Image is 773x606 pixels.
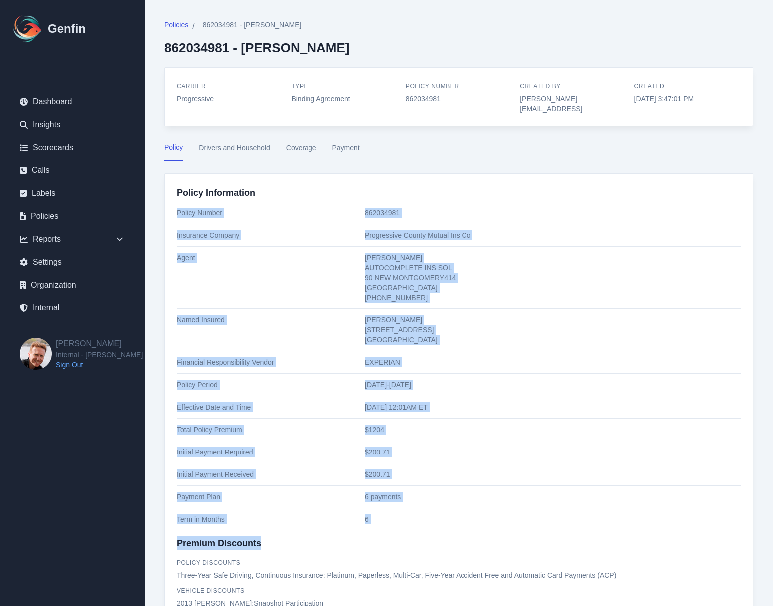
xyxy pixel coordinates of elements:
h3: Policy Information [177,186,741,200]
p: [PERSON_NAME][EMAIL_ADDRESS] [520,94,626,114]
span: Policy Period [177,380,365,390]
a: Settings [12,252,133,272]
h1: Genfin [48,21,86,37]
p: [DATE] 12:01AM ET [365,402,741,412]
span: Policy Number [406,83,459,90]
p: 6 [365,514,741,524]
span: Internal - [PERSON_NAME] [56,350,143,360]
span: / [192,20,194,32]
p: Progressive [177,94,283,104]
img: Brian Dunagan [20,338,52,370]
span: Agent [177,253,365,303]
p: [PERSON_NAME] AUTOCOMPLETE INS SOL 90 NEW MONTGOMERY414 [GEOGRAPHIC_DATA] [PHONE_NUMBER] [365,253,741,303]
button: Coverage [286,142,316,161]
span: Created [634,83,665,90]
p: Binding Agreement [291,94,397,104]
p: 6 payments [365,492,741,502]
p: $ 200.71 [365,447,741,457]
span: Policies [164,20,188,30]
span: 862034981 - [PERSON_NAME] [203,20,302,30]
a: Sign Out [56,360,143,370]
span: Insurance Company [177,230,365,240]
a: Labels [12,183,133,203]
span: Payment Plan [177,492,365,502]
p: 862034981 [365,208,741,218]
button: Policy [164,142,183,161]
span: Total Policy Premium [177,425,365,435]
a: Policies [164,20,188,32]
span: Initial Payment Required [177,447,365,457]
a: Organization [12,275,133,295]
a: Dashboard [12,92,133,112]
div: Reports [12,229,133,249]
button: Drivers and Household [199,142,270,161]
p: $ 200.71 [365,469,741,479]
span: Term in Months [177,514,365,524]
span: Vehicle Discounts [177,587,245,594]
h3: Premium Discounts [177,536,741,550]
p: Three-Year Safe Driving, Continuous Insurance: Platinum, Paperless, Multi-Car, Five-Year Accident... [177,570,741,580]
span: Carrier [177,83,206,90]
p: [DATE] 3:47:01 PM [634,94,741,104]
p: EXPERIAN [365,357,741,367]
h2: 862034981 - [PERSON_NAME] [164,40,349,55]
a: Calls [12,160,133,180]
img: Logo [12,13,44,45]
span: Created By [520,83,561,90]
h2: [PERSON_NAME] [56,338,143,350]
a: Scorecards [12,138,133,157]
p: $ 1204 [365,425,741,435]
span: Type [291,83,308,90]
a: Policies [12,206,133,226]
a: Insights [12,115,133,135]
p: Progressive County Mutual Ins Co [365,230,741,240]
button: Payment [332,142,359,161]
span: Initial Payment Received [177,469,365,479]
span: Policy Number [177,208,365,218]
span: Named Insured [177,315,365,345]
span: Effective Date and Time [177,402,365,412]
span: Policy Discounts [177,559,240,566]
p: [PERSON_NAME] [STREET_ADDRESS] [GEOGRAPHIC_DATA] [365,315,741,345]
span: Financial Responsibility Vendor [177,357,365,367]
p: 862034981 [406,94,512,104]
p: [DATE] - [DATE] [365,380,741,390]
a: Internal [12,298,133,318]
